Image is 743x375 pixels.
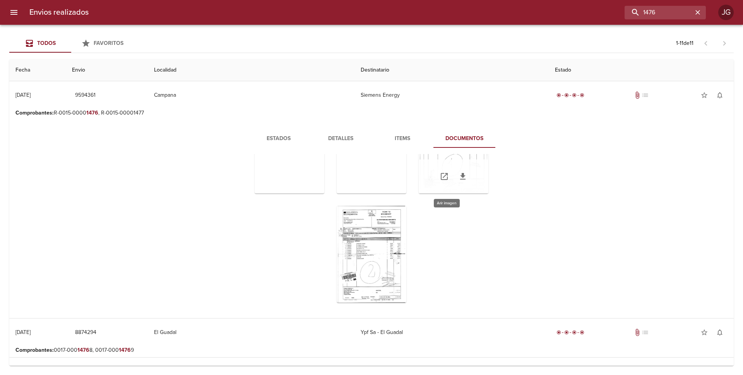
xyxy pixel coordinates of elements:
[572,93,577,98] span: radio_button_checked
[9,59,66,81] th: Fecha
[633,91,641,99] span: Tiene documentos adjuntos
[376,134,429,144] span: Items
[337,206,406,303] div: Arir imagen
[75,328,96,337] span: 8874294
[86,110,98,116] em: 1476
[37,40,56,46] span: Todos
[252,134,305,144] span: Estados
[15,109,728,117] p: R-0015-0000 , R-0015-00001477
[716,329,724,336] span: notifications_none
[15,92,31,98] div: [DATE]
[556,330,561,335] span: radio_button_checked
[148,59,354,81] th: Localidad
[72,325,99,340] button: 8874294
[5,3,23,22] button: menu
[697,325,712,340] button: Agregar a favoritos
[718,5,734,20] div: Abrir información de usuario
[564,93,569,98] span: radio_button_checked
[549,59,734,81] th: Estado
[625,6,693,19] input: buscar
[72,88,99,103] button: 9594361
[148,81,354,109] td: Campana
[438,134,491,144] span: Documentos
[580,330,584,335] span: radio_button_checked
[148,318,354,346] td: El Guadal
[697,87,712,103] button: Agregar a favoritos
[712,87,728,103] button: Activar notificaciones
[715,34,734,53] span: Pagina siguiente
[435,167,454,186] a: Abrir
[700,91,708,99] span: star_border
[580,93,584,98] span: radio_button_checked
[572,330,577,335] span: radio_button_checked
[354,318,549,346] td: Ypf Sa - El Guadal
[77,347,89,353] em: 1476
[119,347,131,353] em: 1476
[314,134,367,144] span: Detalles
[354,59,549,81] th: Destinatario
[700,329,708,336] span: star_border
[94,40,123,46] span: Favoritos
[66,59,148,81] th: Envio
[564,330,569,335] span: radio_button_checked
[29,6,89,19] h6: Envios realizados
[354,81,549,109] td: Siemens Energy
[15,110,54,116] b: Comprobantes :
[712,325,728,340] button: Activar notificaciones
[15,329,31,336] div: [DATE]
[556,93,561,98] span: radio_button_checked
[697,39,715,47] span: Pagina anterior
[9,34,133,53] div: Tabs Envios
[633,329,641,336] span: Tiene documentos adjuntos
[454,167,472,186] a: Descargar
[15,346,728,354] p: 0017-000 8, 0017-000 9
[716,91,724,99] span: notifications_none
[641,91,649,99] span: No tiene pedido asociado
[15,347,54,353] b: Comprobantes :
[676,39,693,47] p: 1 - 11 de 11
[718,5,734,20] div: JG
[641,329,649,336] span: No tiene pedido asociado
[248,129,495,148] div: Tabs detalle de guia
[555,329,586,336] div: Entregado
[75,91,96,100] span: 9594361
